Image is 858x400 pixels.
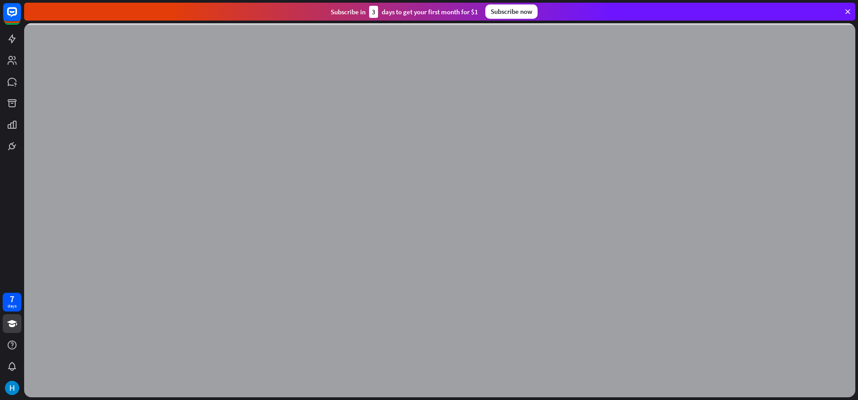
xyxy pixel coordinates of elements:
[369,6,378,18] div: 3
[331,6,478,18] div: Subscribe in days to get your first month for $1
[8,303,17,309] div: days
[485,4,538,19] div: Subscribe now
[10,295,14,303] div: 7
[3,293,21,312] a: 7 days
